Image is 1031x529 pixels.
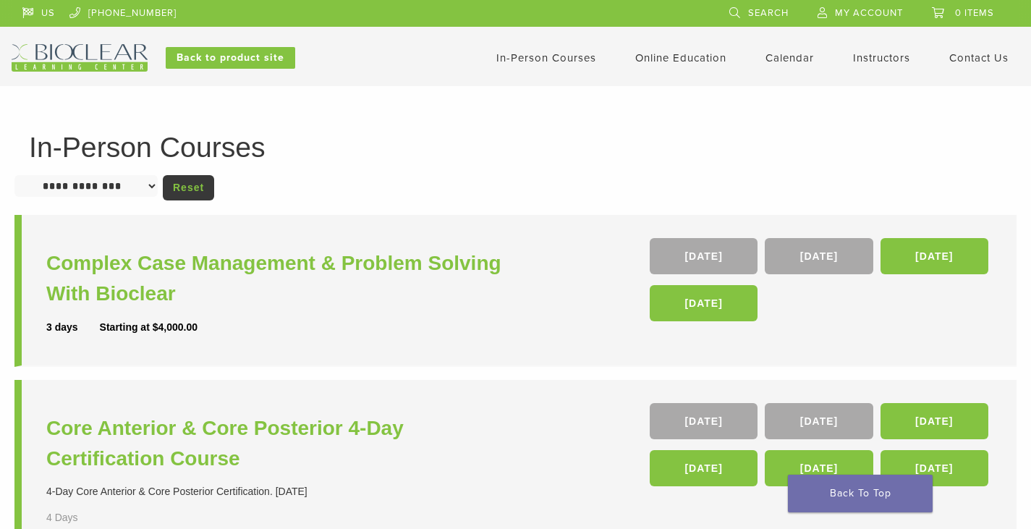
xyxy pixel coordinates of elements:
[853,51,910,64] a: Instructors
[46,510,117,525] div: 4 Days
[650,238,992,329] div: , , ,
[29,133,1002,161] h1: In-Person Courses
[650,285,758,321] a: [DATE]
[765,51,814,64] a: Calendar
[100,320,198,335] div: Starting at $4,000.00
[765,238,873,274] a: [DATE]
[765,450,873,486] a: [DATE]
[650,403,992,494] div: , , , , ,
[748,7,789,19] span: Search
[881,403,988,439] a: [DATE]
[650,403,758,439] a: [DATE]
[46,248,519,309] a: Complex Case Management & Problem Solving With Bioclear
[881,238,988,274] a: [DATE]
[881,450,988,486] a: [DATE]
[650,238,758,274] a: [DATE]
[166,47,295,69] a: Back to product site
[955,7,994,19] span: 0 items
[635,51,726,64] a: Online Education
[163,175,214,200] a: Reset
[835,7,903,19] span: My Account
[650,450,758,486] a: [DATE]
[46,413,519,474] a: Core Anterior & Core Posterior 4-Day Certification Course
[496,51,596,64] a: In-Person Courses
[46,320,100,335] div: 3 days
[788,475,933,512] a: Back To Top
[46,484,519,499] div: 4-Day Core Anterior & Core Posterior Certification. [DATE]
[765,403,873,439] a: [DATE]
[12,44,148,72] img: Bioclear
[949,51,1009,64] a: Contact Us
